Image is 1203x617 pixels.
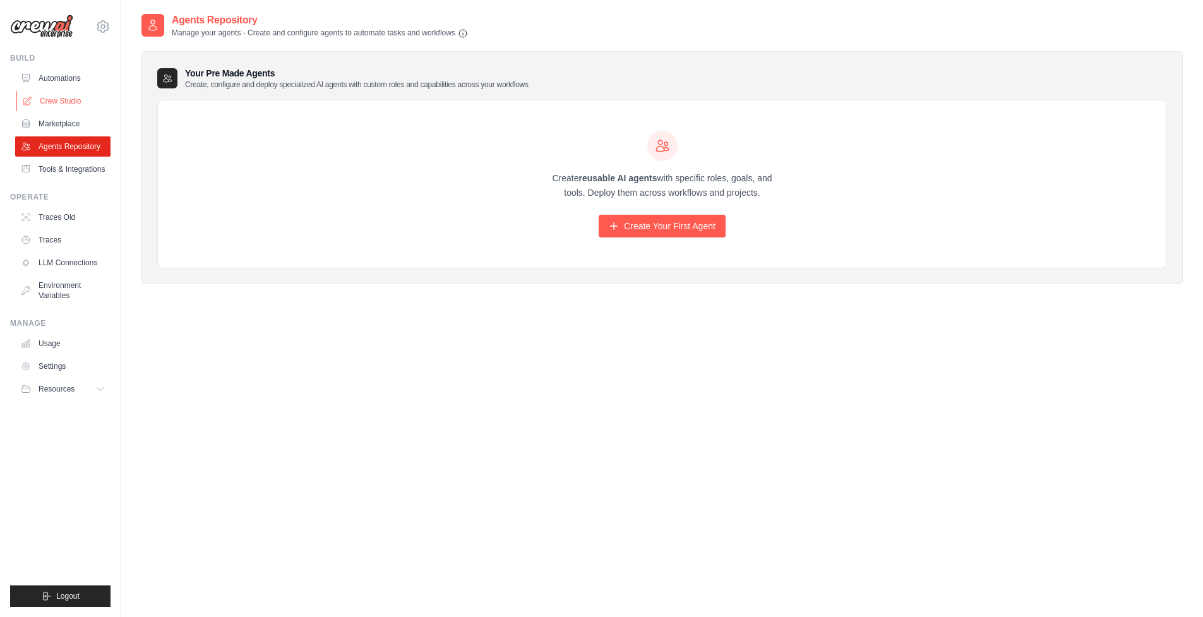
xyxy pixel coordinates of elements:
[599,215,726,237] a: Create Your First Agent
[39,384,75,394] span: Resources
[15,68,111,88] a: Automations
[15,159,111,179] a: Tools & Integrations
[15,356,111,376] a: Settings
[15,333,111,354] a: Usage
[15,253,111,273] a: LLM Connections
[172,28,468,39] p: Manage your agents - Create and configure agents to automate tasks and workflows
[10,15,73,39] img: Logo
[15,114,111,134] a: Marketplace
[15,230,111,250] a: Traces
[10,318,111,328] div: Manage
[541,171,784,200] p: Create with specific roles, goals, and tools. Deploy them across workflows and projects.
[15,136,111,157] a: Agents Repository
[172,13,468,28] h2: Agents Repository
[10,53,111,63] div: Build
[16,91,112,111] a: Crew Studio
[578,173,657,183] strong: reusable AI agents
[15,379,111,399] button: Resources
[15,207,111,227] a: Traces Old
[185,67,529,90] h3: Your Pre Made Agents
[185,80,529,90] p: Create, configure and deploy specialized AI agents with custom roles and capabilities across your...
[10,192,111,202] div: Operate
[10,585,111,607] button: Logout
[15,275,111,306] a: Environment Variables
[56,591,80,601] span: Logout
